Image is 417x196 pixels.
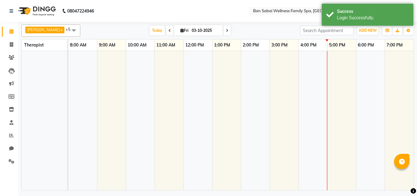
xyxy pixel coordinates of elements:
[150,26,165,35] span: Today
[328,41,347,50] a: 5:00 PM
[385,41,404,50] a: 7:00 PM
[356,41,375,50] a: 6:00 PM
[60,27,63,32] a: x
[97,41,117,50] a: 9:00 AM
[179,28,190,33] span: Fri
[190,26,220,35] input: 2025-10-03
[270,41,289,50] a: 3:00 PM
[68,41,88,50] a: 8:00 AM
[66,27,75,32] span: +5
[184,41,205,50] a: 12:00 PM
[299,41,318,50] a: 4:00 PM
[27,27,60,32] span: [PERSON_NAME]
[359,28,377,33] span: ADD NEW
[67,2,94,20] b: 08047224946
[300,26,354,35] input: Search Appointment
[155,41,177,50] a: 11:00 AM
[337,15,409,21] div: Login Successfully.
[24,42,44,48] span: Therapist
[16,2,57,20] img: logo
[357,26,378,35] button: ADD NEW
[337,8,409,15] div: Success
[241,41,260,50] a: 2:00 PM
[126,41,148,50] a: 10:00 AM
[212,41,232,50] a: 1:00 PM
